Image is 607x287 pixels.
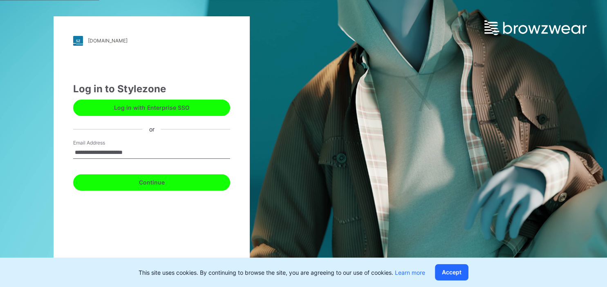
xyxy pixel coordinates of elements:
button: Continue [73,174,230,191]
div: [DOMAIN_NAME] [88,38,128,44]
button: Log in with Enterprise SSO [73,100,230,116]
p: This site uses cookies. By continuing to browse the site, you are agreeing to our use of cookies. [139,268,425,277]
a: Learn more [395,269,425,276]
label: Email Address [73,139,130,147]
button: Accept [435,264,468,280]
a: [DOMAIN_NAME] [73,36,230,46]
div: Log in to Stylezone [73,82,230,96]
div: or [143,125,161,133]
img: stylezone-logo.562084cfcfab977791bfbf7441f1a819.svg [73,36,83,46]
img: browzwear-logo.e42bd6dac1945053ebaf764b6aa21510.svg [484,20,587,35]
